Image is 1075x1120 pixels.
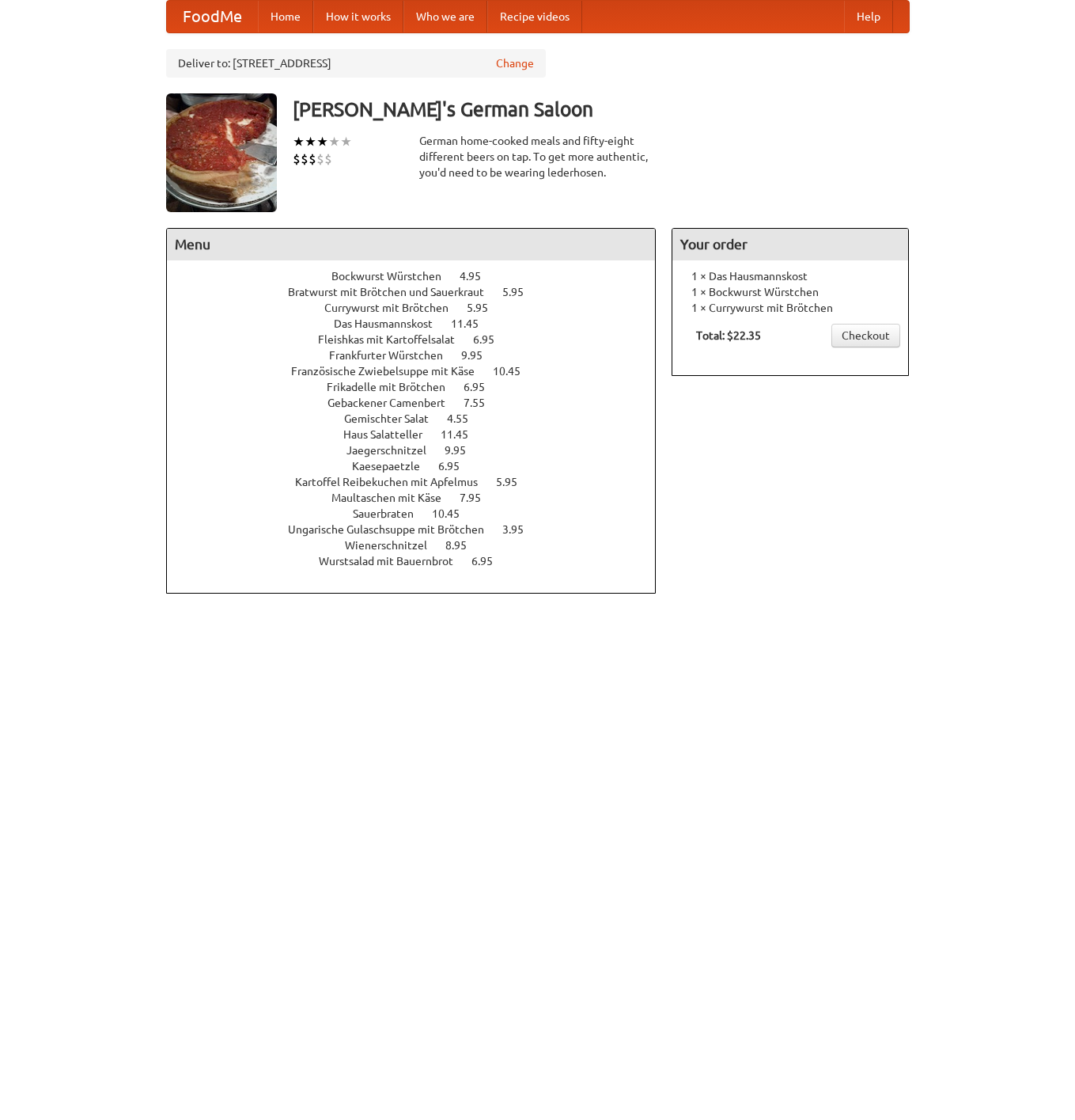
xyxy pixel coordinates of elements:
li: ★ [328,133,340,150]
a: Recipe videos [487,1,582,32]
li: 1 × Das Hausmannskost [680,268,900,284]
a: Who we are [403,1,487,32]
a: Frankfurter Würstchen 9.95 [329,349,512,362]
span: 3.95 [502,523,539,536]
span: Frikadelle mit Brötchen [327,381,461,393]
h4: Menu [167,229,656,260]
img: angular.jpg [166,93,277,212]
span: Frankfurter Würstchen [329,349,459,362]
li: $ [316,150,324,168]
span: Gebackener Camenbert [327,397,461,409]
span: 4.55 [447,412,484,425]
a: Gemischter Salat 4.55 [344,412,498,425]
li: 1 × Bockwurst Würstchen [680,284,900,300]
span: 11.45 [451,317,494,330]
li: ★ [340,133,352,150]
div: Deliver to: [STREET_ADDRESS] [166,49,546,78]
a: Help [844,1,893,32]
a: Bratwurst mit Brötchen und Sauerkraut 5.95 [288,286,553,298]
span: 4.95 [460,270,497,283]
a: Französische Zwiebelsuppe mit Käse 10.45 [291,365,550,378]
span: Wienerschnitzel [345,539,443,552]
span: 11.45 [441,428,484,441]
a: Jaegerschnitzel 9.95 [346,444,495,457]
span: Bratwurst mit Brötchen und Sauerkraut [288,286,500,298]
a: Frikadelle mit Brötchen 6.95 [327,381,514,393]
span: Currywurst mit Brötchen [324,302,464,314]
span: 7.95 [460,492,497,504]
li: $ [293,150,301,168]
a: Fleishkas mit Kartoffelsalat 6.95 [318,333,524,346]
span: Gemischter Salat [344,412,445,425]
span: Jaegerschnitzel [346,444,442,457]
a: Wienerschnitzel 8.95 [345,539,496,552]
a: Das Hausmannskost 11.45 [334,317,508,330]
li: ★ [305,133,316,150]
a: Kartoffel Reibekuchen mit Apfelmus 5.95 [295,476,547,488]
a: Checkout [831,324,900,347]
span: 5.95 [496,476,533,488]
span: 9.95 [461,349,498,362]
span: 9.95 [445,444,482,457]
a: FoodMe [167,1,258,32]
span: 6.95 [438,460,475,473]
span: Wurstsalad mit Bauernbrot [319,555,469,568]
a: How it works [313,1,403,32]
li: ★ [293,133,305,150]
span: 8.95 [445,539,483,552]
span: Sauerbraten [353,507,430,520]
span: Bockwurst Würstchen [331,270,457,283]
a: Sauerbraten 10.45 [353,507,489,520]
a: Change [496,55,534,71]
a: Bockwurst Würstchen 4.95 [331,270,510,283]
a: Kaesepaetzle 6.95 [352,460,489,473]
div: German home-cooked meals and fifty-eight different beers on tap. To get more authentic, you'd nee... [419,133,657,180]
span: 7.55 [464,397,501,409]
span: Fleishkas mit Kartoffelsalat [318,333,471,346]
li: 1 × Currywurst mit Brötchen [680,300,900,316]
span: Das Hausmannskost [334,317,449,330]
span: Kaesepaetzle [352,460,436,473]
span: 6.95 [464,381,501,393]
a: Currywurst mit Brötchen 5.95 [324,302,517,314]
a: Haus Salatteller 11.45 [343,428,498,441]
a: Maultaschen mit Käse 7.95 [331,492,510,504]
h4: Your order [672,229,908,260]
span: 5.95 [467,302,504,314]
span: 6.95 [471,555,509,568]
a: Gebackener Camenbert 7.55 [327,397,514,409]
li: $ [301,150,308,168]
a: Wurstsalad mit Bauernbrot 6.95 [319,555,522,568]
h3: [PERSON_NAME]'s German Saloon [293,93,910,125]
span: Haus Salatteller [343,428,438,441]
li: $ [324,150,332,168]
span: 10.45 [493,365,536,378]
span: 6.95 [473,333,510,346]
span: Kartoffel Reibekuchen mit Apfelmus [295,476,494,488]
span: Ungarische Gulaschsuppe mit Brötchen [288,523,500,536]
span: Französische Zwiebelsuppe mit Käse [291,365,490,378]
a: Home [258,1,313,32]
li: ★ [316,133,328,150]
span: 10.45 [432,507,475,520]
a: Ungarische Gulaschsuppe mit Brötchen 3.95 [288,523,553,536]
span: Maultaschen mit Käse [331,492,457,504]
span: 5.95 [502,286,539,298]
b: Total: $22.35 [696,329,761,342]
li: $ [308,150,316,168]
